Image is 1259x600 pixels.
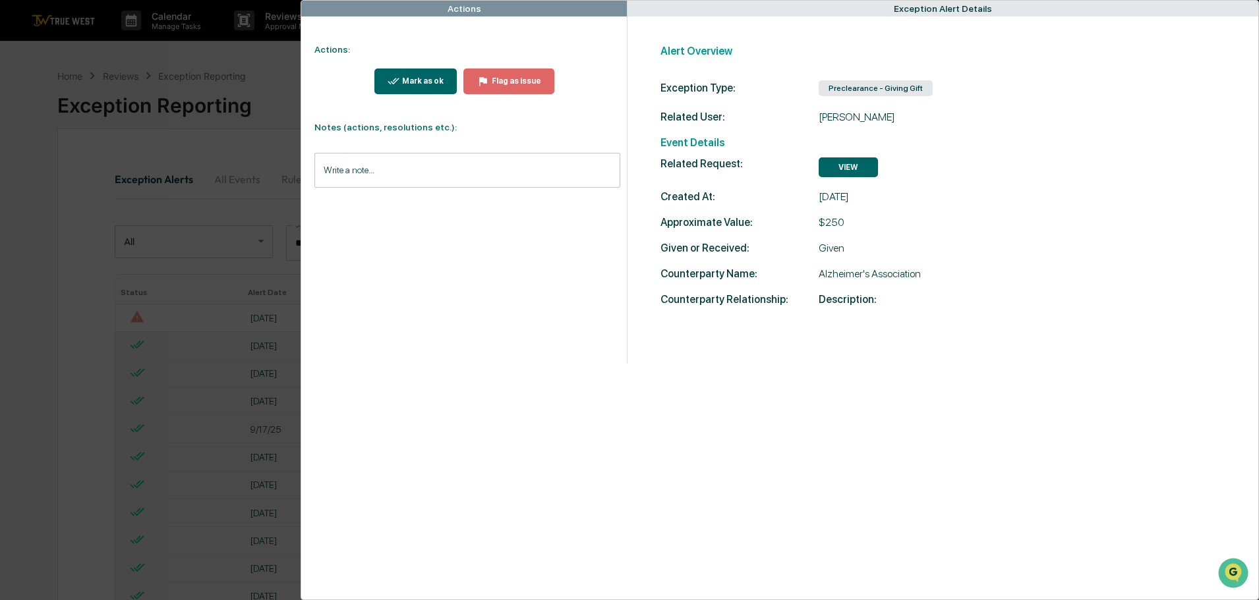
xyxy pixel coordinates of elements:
p: How can we help? [13,28,240,49]
div: Given [660,242,1239,254]
h2: Alert Overview [660,45,1239,57]
img: 1746055101610-c473b297-6a78-478c-a979-82029cc54cd1 [13,101,37,124]
span: Counterparty Name: [660,267,819,280]
span: Created At: [660,190,819,203]
span: [DATE] [117,179,144,190]
button: Flag as issue [463,68,554,94]
button: VIEW [819,157,878,177]
a: 🖐️Preclearance [8,264,90,288]
div: Preclearance - Giving Gift [819,80,933,96]
img: Tammy Steffen [13,167,34,188]
div: 🖐️ [13,271,24,281]
span: Data Lookup [26,294,83,308]
div: Exception Type: [660,82,819,94]
div: $ 250 [660,216,1239,229]
span: [PERSON_NAME] [41,215,107,225]
span: Related User: [660,111,819,123]
span: Counterparty Relationship: [660,293,819,306]
strong: Notes (actions, resolutions etc.): [314,122,457,132]
a: 🔎Data Lookup [8,289,88,313]
span: [PERSON_NAME] [41,179,107,190]
div: [DATE] [660,190,1239,203]
div: Mark as ok [399,76,444,86]
iframe: Open customer support [1217,557,1252,592]
span: Approximate Value: [660,216,819,229]
span: Attestations [109,269,163,283]
div: Flag as issue [489,76,541,86]
div: Alzheimer's Association [660,267,1239,280]
span: Description: [819,293,977,306]
span: [DATE] [117,215,144,225]
div: 🔎 [13,296,24,306]
a: Powered byPylon [93,326,160,337]
div: Start new chat [59,101,216,114]
button: Start new chat [224,105,240,121]
button: Mark as ok [374,68,457,94]
span: Related Request: [660,157,819,170]
span: • [109,179,114,190]
h2: Event Details [660,136,1239,149]
a: 🗄️Attestations [90,264,169,288]
span: Pylon [131,327,160,337]
img: Tammy Steffen [13,202,34,223]
img: 8933085812038_c878075ebb4cc5468115_72.jpg [28,101,51,124]
div: Past conversations [13,146,88,157]
div: Exception Alert Details [894,3,992,14]
span: Preclearance [26,269,85,283]
strong: Actions: [314,44,350,55]
button: See all [204,144,240,159]
span: Given or Received: [660,242,819,254]
span: • [109,215,114,225]
div: [PERSON_NAME] [660,111,1239,123]
div: 🗄️ [96,271,106,281]
div: Actions [448,3,481,14]
div: We're available if you need us! [59,114,181,124]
